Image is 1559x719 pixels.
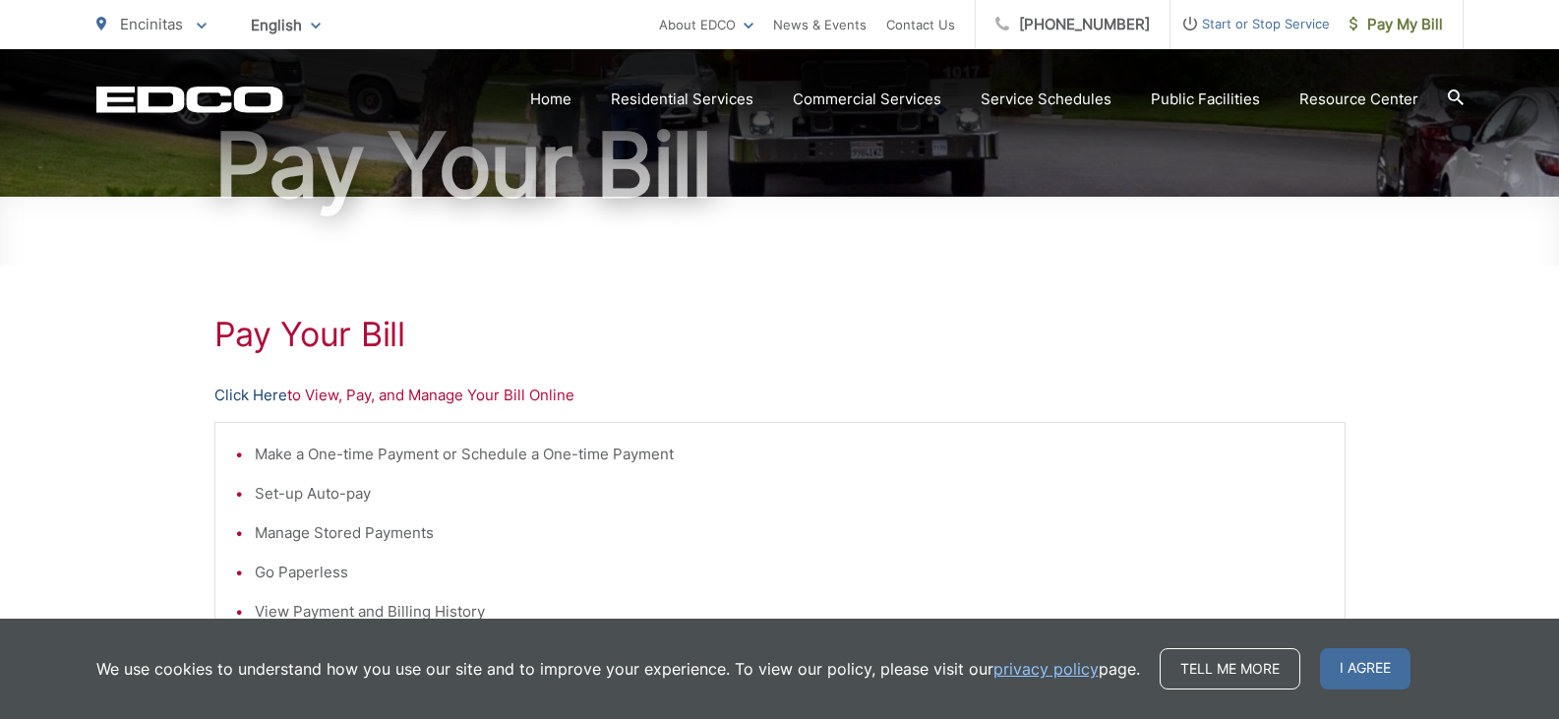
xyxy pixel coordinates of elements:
[96,86,283,113] a: EDCD logo. Return to the homepage.
[886,13,955,36] a: Contact Us
[214,384,1346,407] p: to View, Pay, and Manage Your Bill Online
[1299,88,1418,111] a: Resource Center
[96,657,1140,681] p: We use cookies to understand how you use our site and to improve your experience. To view our pol...
[981,88,1111,111] a: Service Schedules
[255,600,1325,624] li: View Payment and Billing History
[1349,13,1443,36] span: Pay My Bill
[993,657,1099,681] a: privacy policy
[214,384,287,407] a: Click Here
[793,88,941,111] a: Commercial Services
[1151,88,1260,111] a: Public Facilities
[659,13,753,36] a: About EDCO
[611,88,753,111] a: Residential Services
[773,13,867,36] a: News & Events
[255,443,1325,466] li: Make a One-time Payment or Schedule a One-time Payment
[214,315,1346,354] h1: Pay Your Bill
[236,8,335,42] span: English
[255,521,1325,545] li: Manage Stored Payments
[255,482,1325,506] li: Set-up Auto-pay
[530,88,571,111] a: Home
[1160,648,1300,689] a: Tell me more
[255,561,1325,584] li: Go Paperless
[120,15,183,33] span: Encinitas
[96,116,1464,214] h1: Pay Your Bill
